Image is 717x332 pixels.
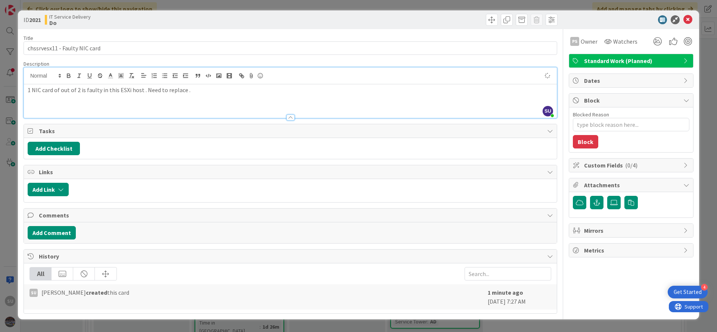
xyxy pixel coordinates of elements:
[581,37,597,46] span: Owner
[39,167,543,176] span: Links
[39,211,543,220] span: Comments
[24,35,33,41] label: Title
[465,267,551,281] input: Search...
[24,41,557,55] input: type card name here...
[674,288,702,296] div: Get Started
[41,288,129,297] span: [PERSON_NAME] this card
[24,60,49,67] span: Description
[570,37,579,46] div: PS
[30,267,52,280] div: All
[584,56,680,65] span: Standard Work (Planned)
[28,142,80,155] button: Add Checklist
[488,288,551,306] div: [DATE] 7:27 AM
[584,76,680,85] span: Dates
[488,289,523,296] b: 1 minute ago
[584,181,680,190] span: Attachments
[584,161,680,170] span: Custom Fields
[625,162,637,169] span: ( 0/4 )
[573,135,598,148] button: Block
[28,86,553,94] p: 1 NIC card of out of 2 is faulty in this ESXi host . Need to replace .
[49,20,91,26] b: Do
[701,284,708,291] div: 4
[543,106,553,116] span: SU
[584,246,680,255] span: Metrics
[28,183,69,196] button: Add Link
[16,1,34,10] span: Support
[28,226,76,239] button: Add Comment
[49,14,91,20] span: IT Service Delivery
[668,286,708,298] div: Open Get Started checklist, remaining modules: 4
[613,37,637,46] span: Watchers
[584,96,680,105] span: Block
[29,16,41,24] b: 2021
[584,226,680,235] span: Mirrors
[24,15,41,24] span: ID
[39,126,543,135] span: Tasks
[39,252,543,261] span: History
[573,111,609,118] label: Blocked Reason
[86,289,107,296] b: created
[30,289,38,297] div: SU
